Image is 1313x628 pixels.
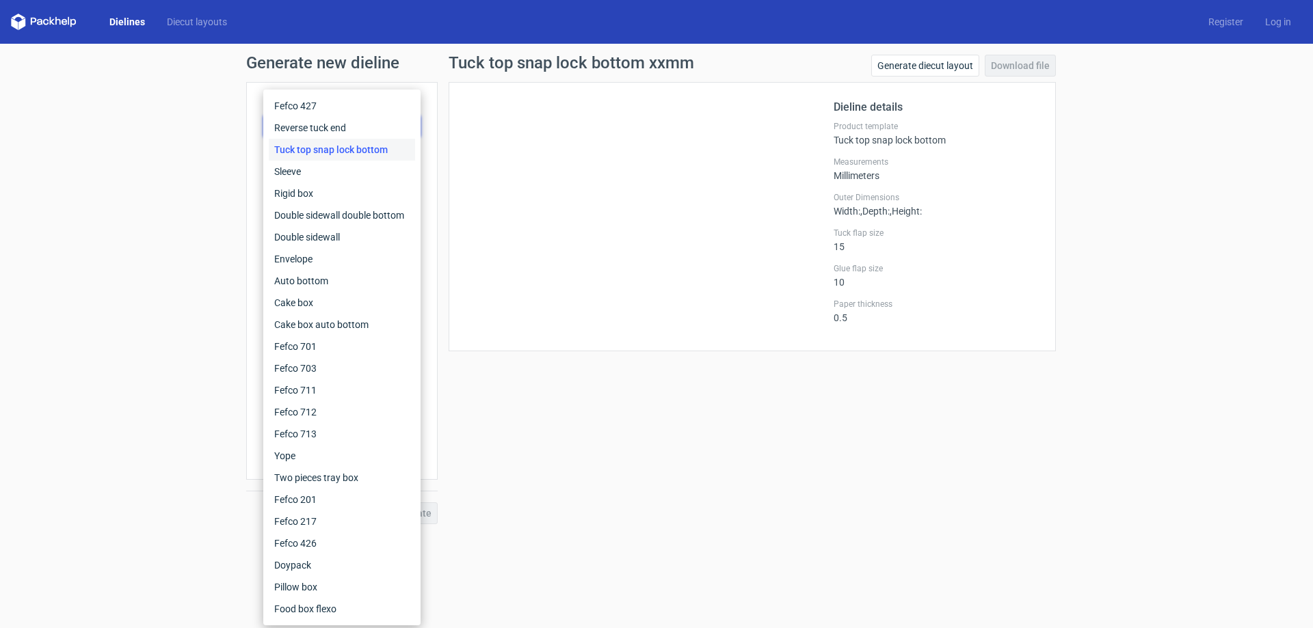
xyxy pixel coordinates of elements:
div: Doypack [269,554,415,576]
label: Tuck flap size [834,228,1039,238]
span: , Height : [890,206,922,217]
div: Fefco 701 [269,336,415,357]
label: Glue flap size [834,263,1039,274]
div: Fefco 201 [269,489,415,510]
a: Log in [1254,15,1302,29]
div: Rigid box [269,182,415,204]
h2: Dieline details [834,99,1039,115]
div: Double sidewall double bottom [269,204,415,226]
div: Fefco 217 [269,510,415,532]
div: Two pieces tray box [269,467,415,489]
label: Measurements [834,156,1039,167]
div: Cake box [269,292,415,314]
a: Generate diecut layout [871,55,979,77]
div: 10 [834,263,1039,288]
div: Envelope [269,248,415,270]
label: Outer Dimensions [834,192,1039,203]
h1: Tuck top snap lock bottom xxmm [449,55,694,71]
div: Cake box auto bottom [269,314,415,336]
a: Dielines [98,15,156,29]
label: Product template [834,121,1039,132]
div: Double sidewall [269,226,415,248]
label: Paper thickness [834,299,1039,310]
div: Fefco 427 [269,95,415,117]
div: Auto bottom [269,270,415,292]
a: Register [1197,15,1254,29]
div: Tuck top snap lock bottom [834,121,1039,146]
div: Fefco 703 [269,357,415,379]
div: Pillow box [269,576,415,598]
div: 0.5 [834,299,1039,323]
div: 15 [834,228,1039,252]
div: Fefco 426 [269,532,415,554]
div: Fefco 713 [269,423,415,445]
div: Tuck top snap lock bottom [269,139,415,161]
div: Fefco 712 [269,401,415,423]
div: Yope [269,445,415,467]
div: Millimeters [834,156,1039,181]
div: Fefco 711 [269,379,415,401]
span: Width : [834,206,860,217]
span: , Depth : [860,206,890,217]
div: Food box flexo [269,598,415,620]
div: Reverse tuck end [269,117,415,139]
a: Diecut layouts [156,15,238,29]
h1: Generate new dieline [246,55,1067,71]
div: Sleeve [269,161,415,182]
